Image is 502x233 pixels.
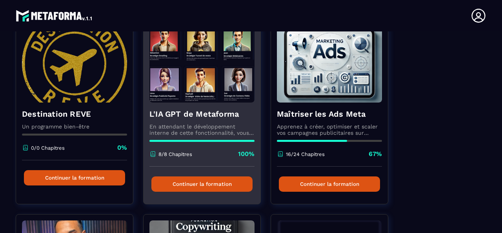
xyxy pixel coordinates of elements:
p: 0% [117,143,127,152]
img: logo [16,8,93,24]
p: 8/8 Chapitres [158,151,192,157]
h4: Maîtriser les Ads Meta [277,108,382,119]
button: Continuer la formation [151,176,253,192]
p: 0/0 Chapitres [31,145,65,151]
h4: Destination REVE [22,108,127,119]
p: En attendant le développement interne de cette fonctionnalité, vous pouvez déjà l’utiliser avec C... [149,123,255,136]
a: formation-backgroundL'IA GPT de MetaformaEn attendant le développement interne de cette fonctionn... [143,18,271,214]
p: 67% [369,150,382,158]
img: formation-background [277,24,382,103]
h4: L'IA GPT de Metaforma [149,108,255,119]
a: formation-backgroundMaîtriser les Ads MetaApprenez à créer, optimiser et scaler vos campagnes pub... [271,18,398,214]
p: Apprenez à créer, optimiser et scaler vos campagnes publicitaires sur Facebook et Instagram. [277,123,382,136]
a: formation-backgroundDestination REVEUn programme bien-être0/0 Chapitres0%Continuer la formation [16,18,143,214]
img: formation-background [22,24,127,103]
button: Continuer la formation [279,176,380,192]
button: Continuer la formation [24,170,125,185]
p: 16/24 Chapitres [286,151,325,157]
p: 100% [238,150,255,158]
p: Un programme bien-être [22,123,127,130]
img: formation-background [149,24,255,103]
